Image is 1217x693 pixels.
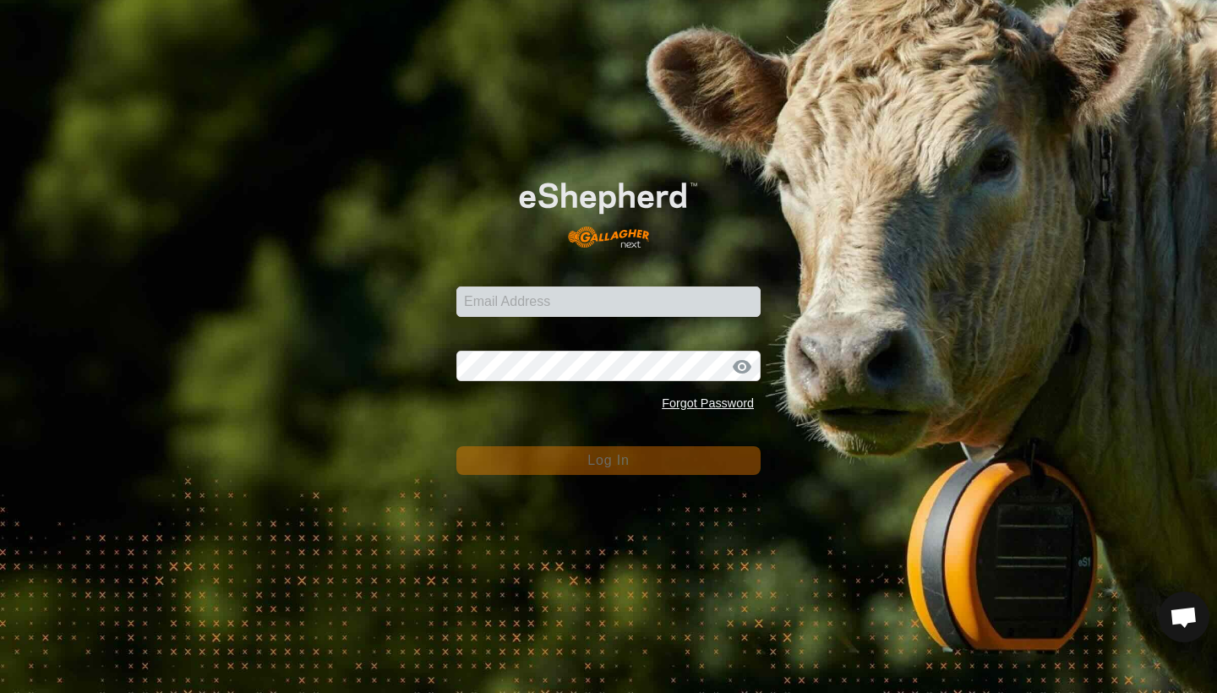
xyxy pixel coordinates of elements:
a: Forgot Password [662,396,754,410]
span: Log In [587,453,629,467]
img: E-shepherd Logo [487,157,730,261]
button: Log In [456,446,761,475]
input: Email Address [456,286,761,317]
div: Open chat [1159,592,1209,642]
